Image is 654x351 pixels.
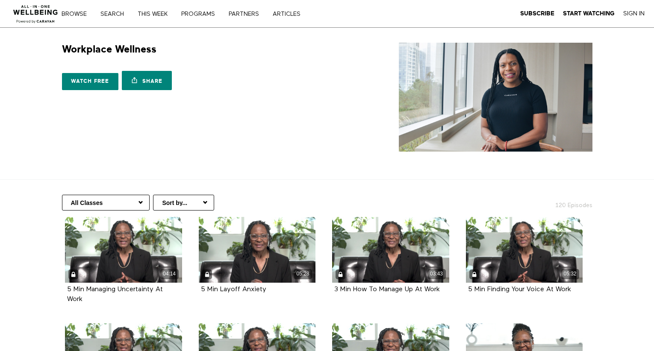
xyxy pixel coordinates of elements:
a: Share [122,71,171,90]
a: ARTICLES [270,11,309,17]
nav: Primary [68,9,318,18]
a: Sign In [623,10,645,18]
a: THIS WEEK [135,11,177,17]
a: PROGRAMS [178,11,224,17]
h2: 120 Episodes [501,195,598,210]
a: PARTNERS [226,11,268,17]
a: 3 Min How To Manage Up At Work [334,286,440,292]
a: 5 Min Layoff Anxiety 05:28 [199,217,316,283]
a: Subscribe [520,10,554,18]
a: Search [97,11,133,17]
strong: Subscribe [520,10,554,17]
div: 05:28 [294,269,312,279]
a: Start Watching [563,10,615,18]
strong: Start Watching [563,10,615,17]
a: 5 Min Managing Uncertainty At Work 04:14 [65,217,182,283]
a: Browse [59,11,96,17]
a: 3 Min How To Manage Up At Work 03:43 [332,217,449,283]
div: 03:43 [427,269,446,279]
img: Workplace Wellness [399,43,592,152]
h1: Workplace Wellness [62,43,156,56]
a: 5 Min Managing Uncertainty At Work [67,286,163,302]
div: 04:14 [160,269,179,279]
a: 5 Min Layoff Anxiety [201,286,266,292]
a: Watch free [62,73,118,90]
